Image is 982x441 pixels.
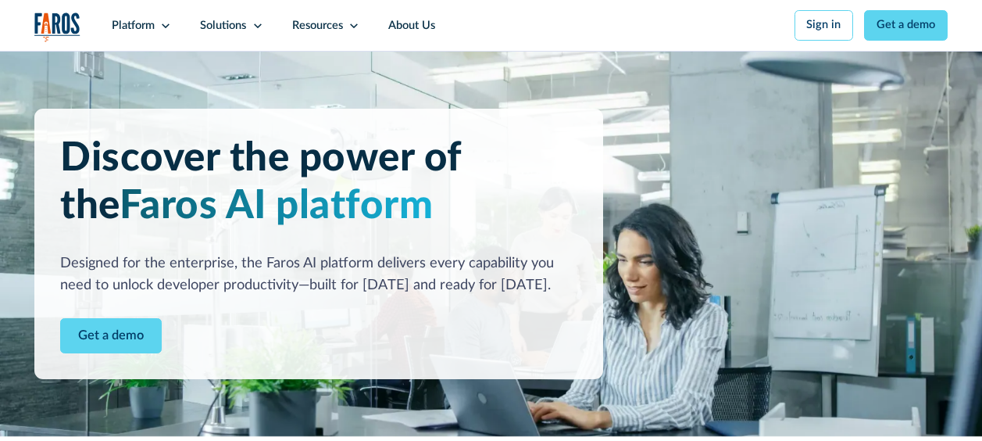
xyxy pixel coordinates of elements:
[112,17,155,34] div: Platform
[60,318,162,353] a: Contact Modal
[200,17,246,34] div: Solutions
[60,253,577,296] div: Designed for the enterprise, the Faros AI platform delivers every capability you need to unlock d...
[34,13,80,42] img: Logo of the analytics and reporting company Faros.
[864,10,947,40] a: Get a demo
[120,186,434,226] span: Faros AI platform
[292,17,343,34] div: Resources
[795,10,853,40] a: Sign in
[34,13,80,42] a: home
[60,134,577,231] h1: Discover the power of the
